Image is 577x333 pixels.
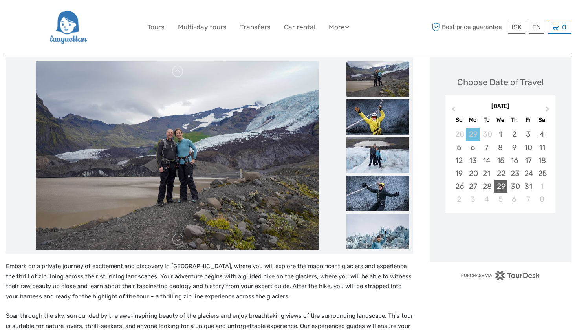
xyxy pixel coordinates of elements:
div: Choose Tuesday, October 7th, 2025 [480,141,493,154]
div: Choose Friday, October 31st, 2025 [521,180,535,193]
button: Open LiveChat chat widget [90,12,100,22]
div: Loading... [498,234,503,239]
img: PurchaseViaTourDesk.png [461,271,540,280]
div: Choose Monday, November 3rd, 2025 [466,193,480,206]
span: 0 [561,23,568,31]
div: Choose Sunday, October 5th, 2025 [452,141,466,154]
div: We [494,115,507,125]
div: Fr [521,115,535,125]
a: Multi-day tours [178,22,227,33]
div: Choose Thursday, October 16th, 2025 [507,154,521,167]
div: Tu [480,115,493,125]
div: Choose Thursday, November 6th, 2025 [507,193,521,206]
div: Choose Friday, October 17th, 2025 [521,154,535,167]
img: 2954-36deae89-f5b4-4889-ab42-60a468582106_logo_big.png [49,6,87,49]
div: Choose Thursday, October 2nd, 2025 [507,128,521,141]
button: Next Month [542,104,555,117]
img: f9262cc0fc7e44f6bef5048b11fce8b2_slider_thumbnail.jpeg [346,99,409,135]
p: We're away right now. Please check back later! [11,14,89,20]
div: month 2025-10 [448,128,553,206]
span: ISK [511,23,522,31]
div: Sa [535,115,549,125]
div: Choose Monday, October 27th, 2025 [466,180,480,193]
div: Choose Thursday, October 9th, 2025 [507,141,521,154]
div: Su [452,115,466,125]
div: Choose Sunday, October 12th, 2025 [452,154,466,167]
a: Car rental [284,22,315,33]
div: Choose Friday, October 3rd, 2025 [521,128,535,141]
div: Choose Saturday, October 11th, 2025 [535,141,549,154]
div: Th [507,115,521,125]
div: Choose Wednesday, October 1st, 2025 [494,128,507,141]
div: Choose Monday, October 13th, 2025 [466,154,480,167]
div: Choose Monday, September 29th, 2025 [466,128,480,141]
div: Choose Friday, November 7th, 2025 [521,193,535,206]
img: f256985d6d484be9bb1161ff877ee483_slider_thumbnail.jpeg [346,137,409,173]
div: Choose Date of Travel [457,76,544,88]
div: Choose Sunday, October 26th, 2025 [452,180,466,193]
div: Choose Wednesday, October 8th, 2025 [494,141,507,154]
div: Choose Monday, October 20th, 2025 [466,167,480,180]
button: Previous Month [446,104,459,117]
div: Mo [466,115,480,125]
div: Choose Thursday, October 30th, 2025 [507,180,521,193]
a: More [329,22,349,33]
div: Choose Saturday, October 25th, 2025 [535,167,549,180]
a: Tours [147,22,165,33]
div: EN [529,21,544,34]
div: Choose Tuesday, October 28th, 2025 [480,180,493,193]
img: 079459e999004e8d987f0426f4f07965_slider_thumbnail.jpeg [346,176,409,211]
div: Choose Saturday, October 18th, 2025 [535,154,549,167]
div: Choose Friday, October 24th, 2025 [521,167,535,180]
div: Choose Wednesday, October 15th, 2025 [494,154,507,167]
div: Choose Tuesday, November 4th, 2025 [480,193,493,206]
div: Choose Sunday, September 28th, 2025 [452,128,466,141]
a: Transfers [240,22,271,33]
img: c43876d82a2d495fa30b1127a8242a9c_main_slider.jpeg [36,61,319,250]
span: Best price guarantee [430,21,506,34]
img: 247382566c7a4b4182d44d3721114d52_slider_thumbnail.jpeg [346,214,409,249]
img: c43876d82a2d495fa30b1127a8242a9c_slider_thumbnail.jpeg [346,61,409,97]
div: Choose Wednesday, October 29th, 2025 [494,180,507,193]
div: Choose Saturday, October 4th, 2025 [535,128,549,141]
div: Choose Sunday, October 19th, 2025 [452,167,466,180]
div: [DATE] [445,102,555,111]
div: Choose Wednesday, October 22nd, 2025 [494,167,507,180]
div: Choose Thursday, October 23rd, 2025 [507,167,521,180]
div: Choose Tuesday, September 30th, 2025 [480,128,493,141]
div: Choose Saturday, November 1st, 2025 [535,180,549,193]
div: Choose Monday, October 6th, 2025 [466,141,480,154]
p: Embark on a private journey of excitement and discovery in [GEOGRAPHIC_DATA], where you will expl... [6,262,413,302]
div: Choose Wednesday, November 5th, 2025 [494,193,507,206]
div: Choose Friday, October 10th, 2025 [521,141,535,154]
div: Choose Saturday, November 8th, 2025 [535,193,549,206]
div: Choose Tuesday, October 21st, 2025 [480,167,493,180]
div: Choose Sunday, November 2nd, 2025 [452,193,466,206]
div: Choose Tuesday, October 14th, 2025 [480,154,493,167]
